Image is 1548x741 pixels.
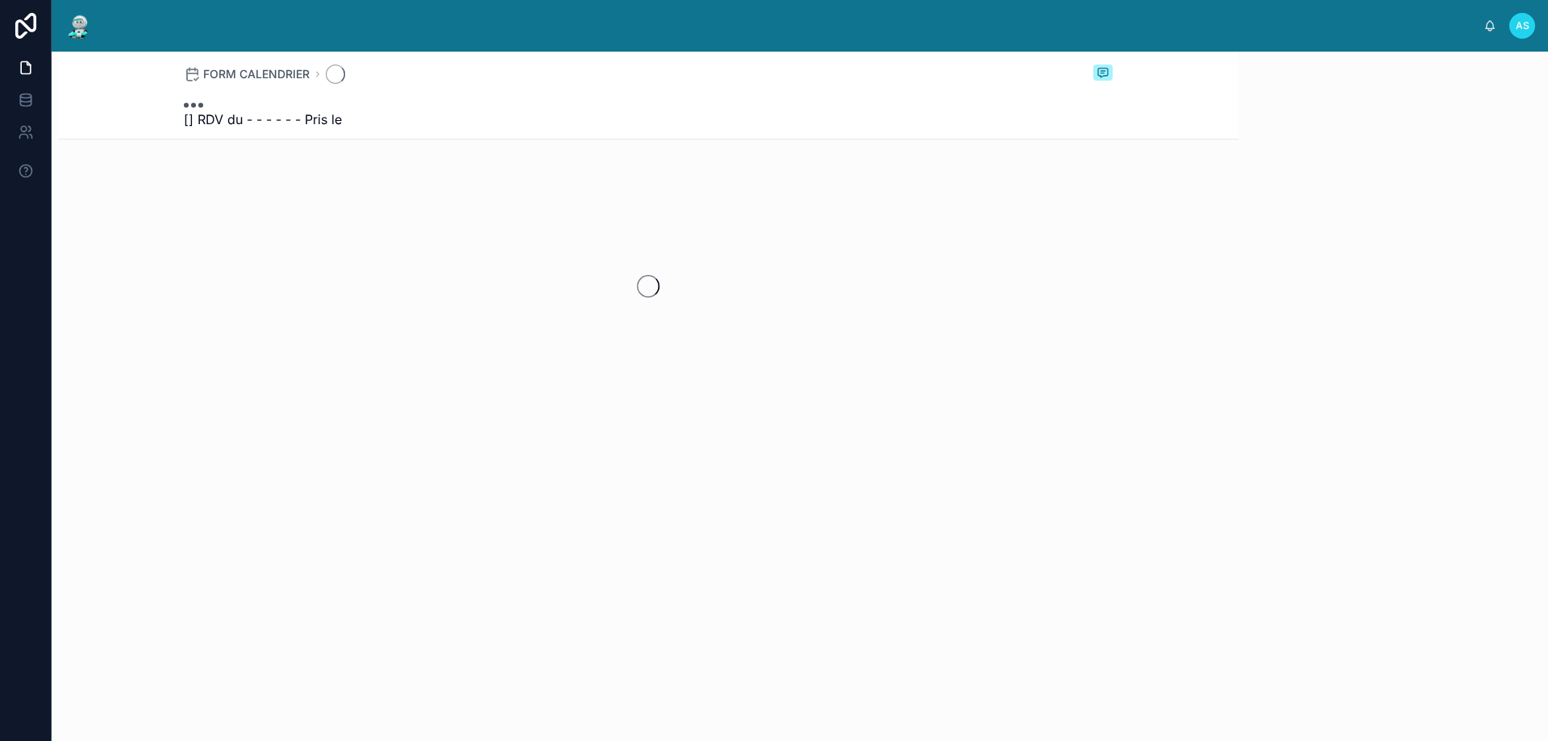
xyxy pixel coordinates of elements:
[184,110,342,129] span: [] RDV du - - - - - - Pris le
[1516,19,1529,32] span: AS
[64,13,94,39] img: App logo
[203,66,310,82] span: FORM CALENDRIER
[106,23,1483,29] div: scrollable content
[184,66,310,82] a: FORM CALENDRIER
